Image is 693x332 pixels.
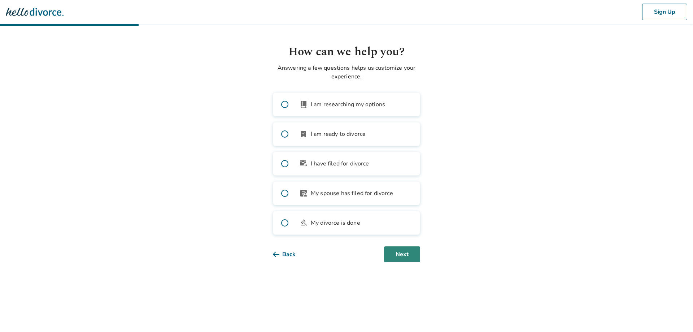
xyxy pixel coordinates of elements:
[384,246,420,262] button: Next
[299,130,308,138] span: bookmark_check
[311,159,369,168] span: I have filed for divorce
[299,159,308,168] span: outgoing_mail
[299,100,308,109] span: book_2
[311,219,360,227] span: My divorce is done
[311,130,366,138] span: I am ready to divorce
[299,189,308,198] span: article_person
[273,43,420,61] h1: How can we help you?
[299,219,308,227] span: gavel
[6,5,64,19] img: Hello Divorce Logo
[311,189,393,198] span: My spouse has filed for divorce
[642,4,687,20] button: Sign Up
[273,246,307,262] button: Back
[273,64,420,81] p: Answering a few questions helps us customize your experience.
[311,100,385,109] span: I am researching my options
[657,297,693,332] iframe: Chat Widget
